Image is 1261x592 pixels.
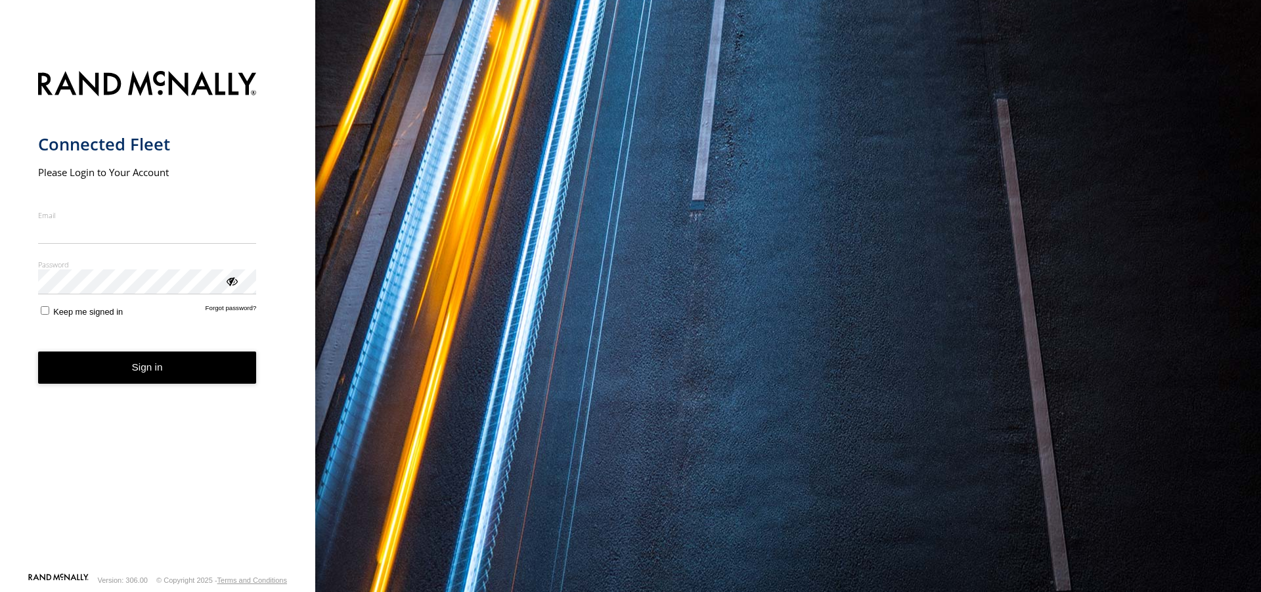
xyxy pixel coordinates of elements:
a: Terms and Conditions [217,576,287,584]
label: Email [38,210,257,220]
input: Keep me signed in [41,306,49,315]
label: Password [38,260,257,269]
h2: Please Login to Your Account [38,166,257,179]
form: main [38,63,278,572]
span: Keep me signed in [53,307,123,317]
img: Rand McNally [38,68,257,102]
a: Forgot password? [206,304,257,317]
a: Visit our Website [28,574,89,587]
div: ViewPassword [225,274,238,287]
h1: Connected Fleet [38,133,257,155]
div: Version: 306.00 [98,576,148,584]
button: Sign in [38,352,257,384]
div: © Copyright 2025 - [156,576,287,584]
